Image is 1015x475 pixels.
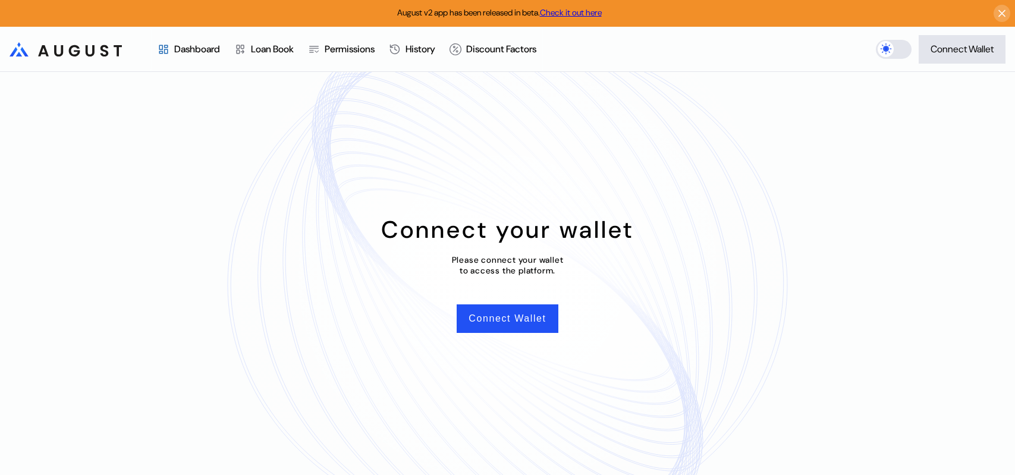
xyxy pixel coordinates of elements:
button: Connect Wallet [457,304,558,333]
a: Permissions [301,27,382,71]
span: August v2 app has been released in beta. [397,7,602,18]
a: Dashboard [150,27,227,71]
div: Permissions [325,43,375,55]
button: Connect Wallet [919,35,1005,64]
a: Discount Factors [442,27,543,71]
div: Connect Wallet [931,43,994,55]
div: Connect your wallet [381,214,634,245]
a: Check it out here [540,7,602,18]
div: Loan Book [251,43,294,55]
div: Please connect your wallet to access the platform. [452,254,564,276]
a: Loan Book [227,27,301,71]
a: History [382,27,442,71]
div: Discount Factors [466,43,536,55]
div: History [406,43,435,55]
div: Dashboard [174,43,220,55]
